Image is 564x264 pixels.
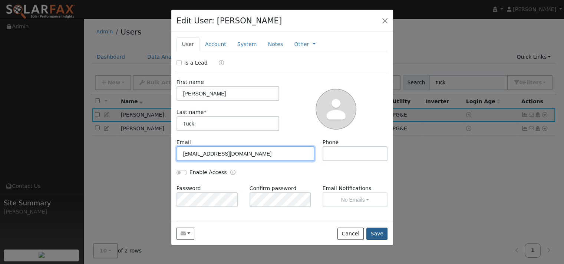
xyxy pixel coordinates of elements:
[177,60,182,65] input: Is a Lead
[204,109,206,115] span: Required
[177,228,195,240] button: bryrock@aol.com
[177,78,204,86] label: First name
[184,59,208,67] label: Is a Lead
[199,38,232,51] a: Account
[250,185,297,192] label: Confirm password
[177,138,191,146] label: Email
[213,59,224,68] a: Lead
[232,38,263,51] a: System
[189,169,227,176] label: Enable Access
[366,228,388,240] button: Save
[177,185,201,192] label: Password
[177,38,199,51] a: User
[294,40,309,48] a: Other
[323,185,388,192] label: Email Notifications
[230,169,235,177] a: Enable Access
[262,38,288,51] a: Notes
[323,138,339,146] label: Phone
[337,228,364,240] button: Cancel
[177,15,282,27] h4: Edit User: [PERSON_NAME]
[177,108,207,116] label: Last name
